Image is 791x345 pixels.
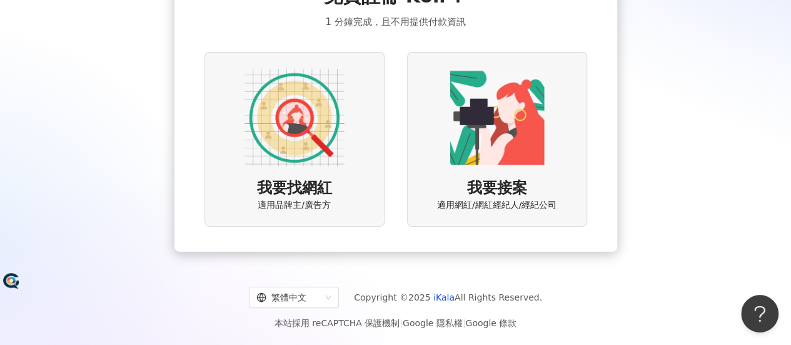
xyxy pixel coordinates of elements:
[258,199,331,212] span: 適用品牌主/廣告方
[257,178,332,199] span: 我要找網紅
[741,295,778,332] iframe: Help Scout Beacon - Open
[467,178,527,199] span: 我要接案
[244,68,345,168] img: AD identity option
[354,290,542,305] span: Copyright © 2025 All Rights Reserved.
[465,318,516,328] a: Google 條款
[447,68,547,168] img: KOL identity option
[325,14,465,29] span: 1 分鐘完成，且不用提供付款資訊
[433,292,455,302] a: iKala
[275,316,516,331] span: 本站採用 reCAPTCHA 保護機制
[463,318,466,328] span: |
[256,287,320,307] div: 繁體中文
[400,318,403,328] span: |
[403,318,463,328] a: Google 隱私權
[437,199,557,212] span: 適用網紅/網紅經紀人/經紀公司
